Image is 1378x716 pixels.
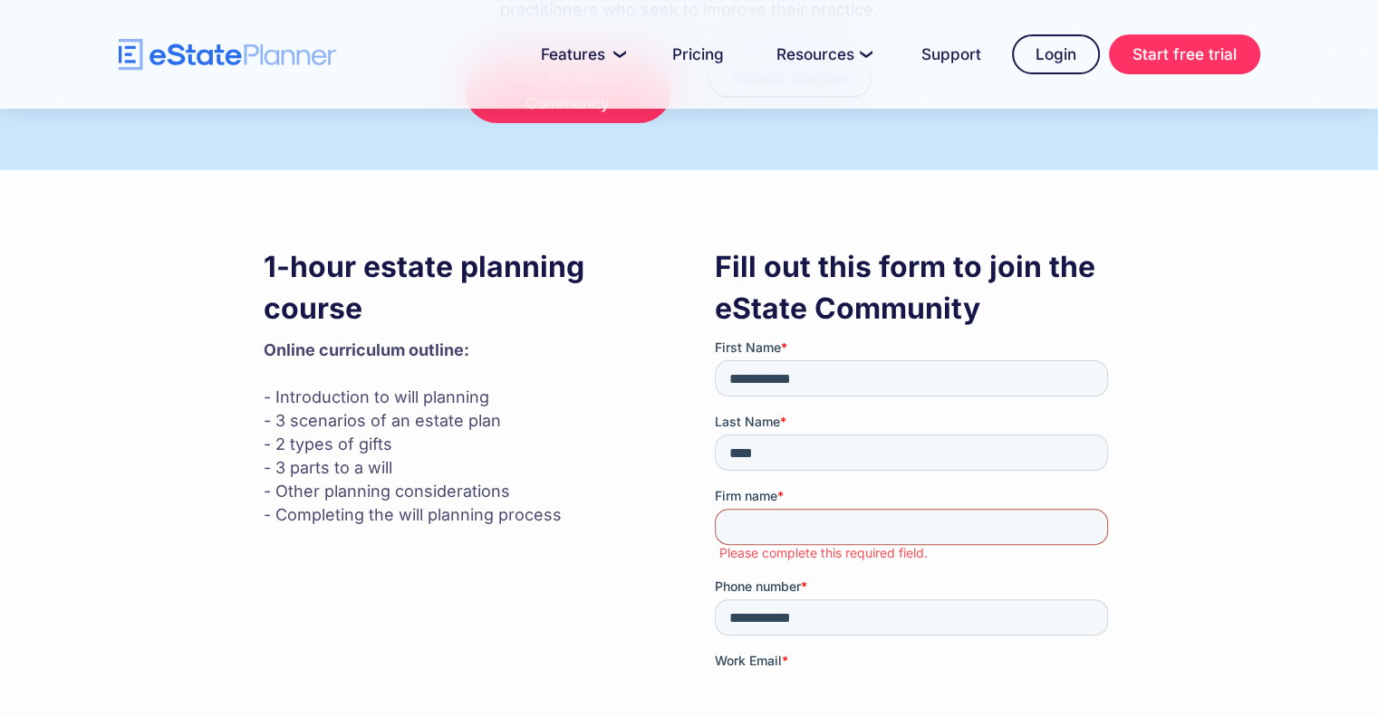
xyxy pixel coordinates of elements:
[755,36,891,72] a: Resources
[264,246,664,329] h3: 1-hour estate planning course
[1109,34,1260,74] a: Start free trial
[650,36,746,72] a: Pricing
[119,39,336,71] a: home
[900,36,1003,72] a: Support
[715,246,1115,329] h3: Fill out this form to join the eState Community
[264,339,664,527] p: - Introduction to will planning - 3 scenarios of an estate plan - 2 types of gifts - 3 parts to a...
[264,340,469,359] strong: Online curriculum outline: ‍
[1012,34,1100,74] a: Login
[715,339,1115,674] iframe: Form 0
[519,36,641,72] a: Features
